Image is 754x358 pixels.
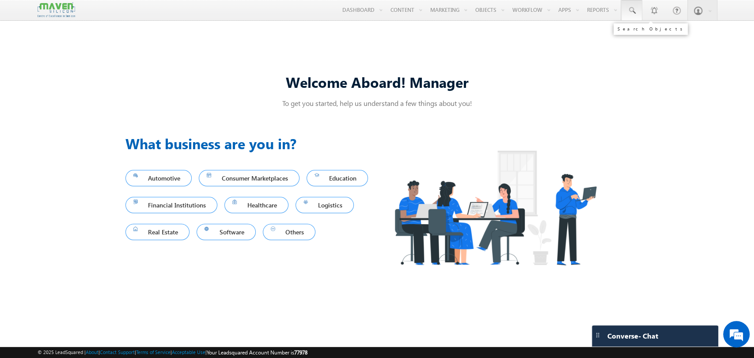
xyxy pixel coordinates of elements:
img: Industry.png [377,133,613,283]
a: Acceptable Use [172,349,205,355]
span: Others [271,226,308,238]
img: carter-drag [594,332,601,339]
div: Welcome Aboard! Manager [125,72,629,91]
span: Consumer Marketplaces [207,172,292,184]
span: Automotive [133,172,184,184]
p: To get you started, help us understand a few things about you! [125,98,629,108]
a: Terms of Service [136,349,171,355]
span: Converse - Chat [607,332,658,340]
span: © 2025 LeadSquared | | | | | [38,348,307,357]
h3: What business are you in? [125,133,377,154]
span: 77978 [294,349,307,356]
span: Your Leadsquared Account Number is [207,349,307,356]
span: Real Estate [133,226,182,238]
div: Search Objects [617,26,684,31]
span: Healthcare [232,199,280,211]
span: Financial Institutions [133,199,210,211]
a: Contact Support [100,349,135,355]
span: Education [314,172,360,184]
span: Logistics [303,199,346,211]
a: About [86,349,99,355]
img: Custom Logo [38,2,75,18]
span: Software [205,226,248,238]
